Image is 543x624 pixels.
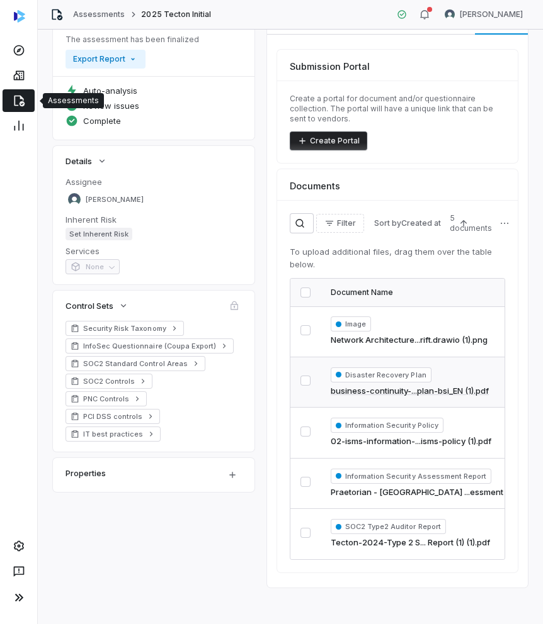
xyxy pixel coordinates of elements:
span: Set Inherent Risk [66,228,132,240]
span: Submission Portal [290,60,370,73]
span: Image [331,316,371,331]
span: Details [66,155,92,167]
img: Hammed Bakare avatar [68,193,81,206]
span: PNC Controls [83,394,129,404]
button: Control Sets [62,294,132,317]
a: 02-isms-information-...isms-policy (1).pdf [331,435,491,448]
span: Control Sets [66,300,113,311]
button: Sort byCreated at [367,214,449,233]
a: PNC Controls [66,391,147,406]
dt: Assignee [66,176,242,187]
button: Hammed Bakare avatar[PERSON_NAME] [437,5,530,24]
button: Details [62,150,111,172]
dt: Inherent Risk [66,214,242,225]
a: Assessments [73,9,125,19]
span: Complete [83,115,121,126]
span: Filter [337,218,356,228]
p: Create a portal for document and/or questionnaire collection. The portal will have a unique link ... [290,94,505,124]
span: Review issues [83,100,139,111]
span: 5 documents [450,213,492,233]
span: SOC2 Type2 Auditor Report [331,519,446,534]
span: Information Security Assessment Report [331,469,491,484]
a: Security Risk Taxonomy [66,321,184,336]
button: Filter [316,214,364,233]
dt: Services [66,245,242,257]
a: Network Architecture...rift.drawio (1).png [331,334,488,347]
span: 2025 Tecton Initial [141,9,211,19]
span: Information Security Policy [331,418,443,433]
span: Auto-analysis [83,85,137,96]
button: Create Portal [290,131,367,150]
img: svg%3e [14,10,25,23]
span: PCI DSS controls [83,411,142,421]
button: Export Report [66,50,146,69]
img: Hammed Bakare avatar [445,9,455,19]
a: Tecton-2024-Type 2 S... Report (1) (1).pdf [331,537,490,549]
svg: Ascending [459,218,469,228]
a: InfoSec Questionnaire (Coupa Export) [66,338,234,354]
p: To upload additional files, drag them over the table below. [290,246,505,270]
span: Documents [290,179,340,192]
span: Security Risk Taxonomy [83,323,166,333]
span: [PERSON_NAME] [460,9,523,19]
span: [PERSON_NAME] [86,195,144,204]
button: Ascending [451,214,476,233]
a: SOC2 Controls [66,374,152,389]
span: SOC2 Controls [83,376,135,386]
p: The assessment has been finalized [66,35,199,45]
span: IT best practices [83,429,143,439]
span: Disaster Recovery Plan [331,367,432,382]
a: business-continuity-...plan-bsi_EN (1).pdf [331,385,489,398]
span: InfoSec Questionnaire (Coupa Export) [83,341,216,351]
a: PCI DSS controls [66,409,160,424]
a: IT best practices [66,426,161,442]
div: Assessments [48,96,99,106]
span: SOC2 Standard Control Areas [83,359,188,369]
a: SOC2 Standard Control Areas [66,356,205,371]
